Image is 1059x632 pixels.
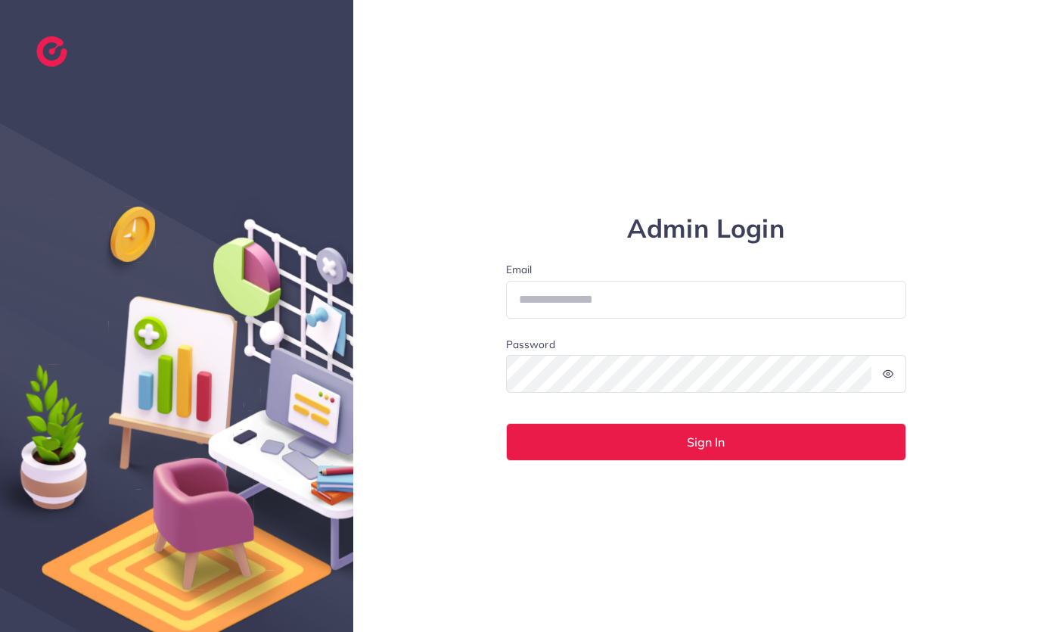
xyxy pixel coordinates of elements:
[506,337,555,352] label: Password
[506,213,907,244] h1: Admin Login
[36,36,67,67] img: logo
[687,436,725,448] span: Sign In
[506,262,907,277] label: Email
[506,423,907,461] button: Sign In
